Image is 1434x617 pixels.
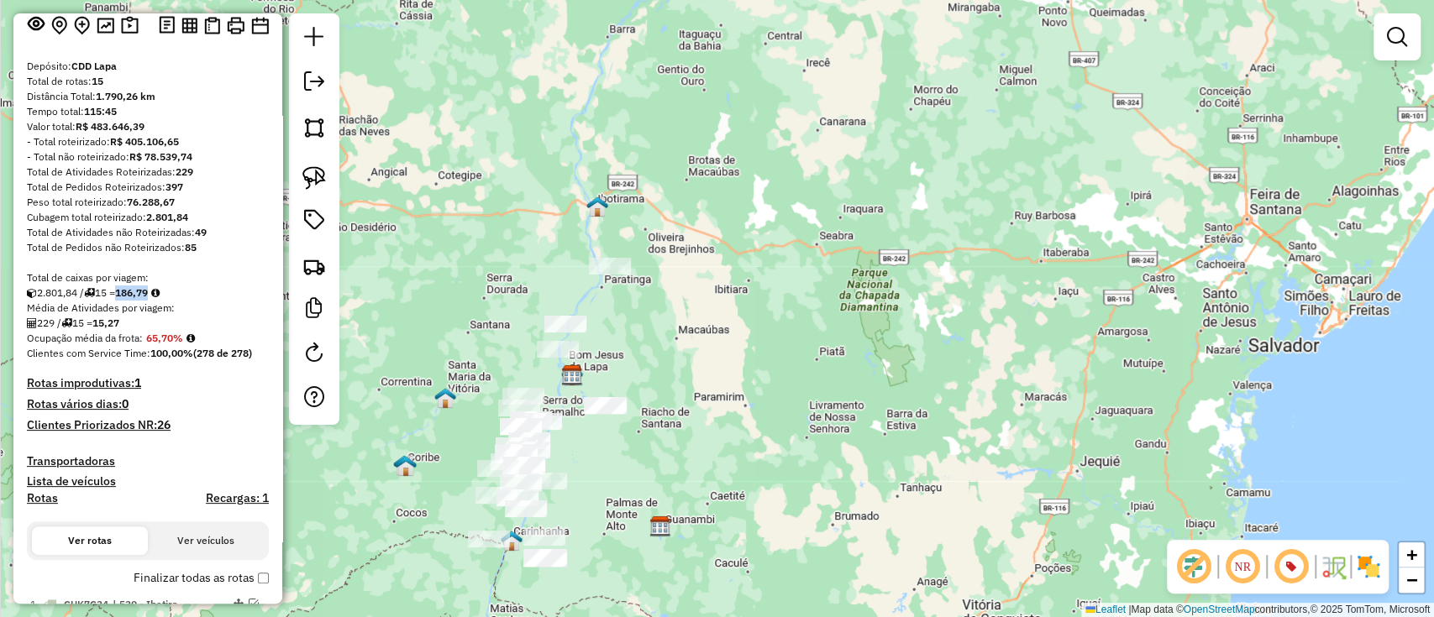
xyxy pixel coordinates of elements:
span: Exibir deslocamento [1174,546,1214,587]
h4: Recargas: 1 [206,491,269,505]
div: Atividade não roteirizada - LILIA ALVES MENDES [508,442,550,458]
div: 2.801,84 / 15 = [27,285,269,301]
div: Atividade não roteirizada - FLA BAR [510,411,552,428]
div: Total de Pedidos Roteirizados: [27,180,269,195]
a: Nova sessão e pesquisa [297,20,331,58]
div: - Total roteirizado: [27,134,269,149]
div: Atividade não roteirizada - TAMIRES BEZERRA DA SILVA [502,388,544,405]
h4: Transportadoras [27,454,269,468]
i: Meta Caixas/viagem: 206,52 Diferença: -19,73 [151,288,160,298]
a: Exibir filtros [1380,20,1414,54]
div: Atividade não roteirizada - MERCADO DO IRIVALDO [500,418,542,435]
a: Zoom in [1399,542,1424,567]
i: Cubagem total roteirizado [27,288,37,298]
button: Imprimir Rotas [223,13,248,38]
div: Atividade não roteirizada - MERCADO ARAUJO [508,432,550,449]
img: Selecionar atividades - polígono [302,116,326,139]
strong: 49 [195,226,207,238]
img: PA - Carinhanha [501,530,523,552]
div: - Total não roteirizado: [27,149,269,165]
div: Total de Pedidos não Roteirizados: [27,240,269,255]
strong: 76.288,67 [127,196,175,208]
div: Atividade não roteirizada - ADaO XAVIER DA SILVA [589,258,631,275]
div: Atividade não roteirizada - SUPERMERCADO FELIZ [520,413,562,430]
div: Tempo total: [27,104,269,119]
div: Atividade não roteirizada - DIS DISTRIBUIDORA [496,437,538,454]
strong: 1.790,26 km [96,90,155,102]
div: Média de Atividades por viagem: [27,301,269,316]
strong: 186,79 [115,286,148,299]
span: 530 - Ibotirama [113,597,190,612]
strong: CDD Lapa [71,60,117,72]
strong: 15,27 [92,316,119,329]
button: Exibir sessão original [24,12,48,39]
span: Ocupação média da frota: [27,332,143,344]
strong: 115:45 [84,105,117,118]
span: + [1406,544,1417,565]
img: Fluxo de ruas [1320,553,1347,580]
div: Atividade não roteirizada - CONVENIENCIA POSTO D [495,444,537,461]
strong: 397 [165,180,183,193]
strong: 15 [92,75,103,87]
strong: 229 [176,165,193,178]
div: Atividade não roteirizada - BAR DO JUCIELIO [502,457,544,473]
strong: 85 [185,241,197,254]
div: Total de Atividades Roteirizadas: [27,165,269,180]
div: Atividade não roteirizada - MERCEARIA SILVA BONF [524,549,566,566]
div: Atividade não roteirizada - BAR JP [500,474,542,491]
button: Ver veículos [148,526,264,555]
span: Ocultar NR [1222,546,1263,587]
span: − [1406,569,1417,590]
button: Logs desbloquear sessão [155,13,178,39]
a: Criar modelo [297,291,331,329]
div: Total de rotas: [27,74,269,89]
em: Média calculada utilizando a maior ocupação (%Peso ou %Cubagem) de cada rota da sessão. Rotas cro... [186,333,195,343]
strong: 26 [157,417,171,432]
div: Atividade não roteirizada - JOAO ROBERTO CARDOSO MENDES [477,460,519,477]
div: Total de Atividades não Roteirizadas: [27,225,269,240]
strong: 0 [122,396,129,411]
button: Visualizar Romaneio [201,13,223,38]
div: Atividade não roteirizada - MARCELIA ALVES MOREIRA [496,489,538,506]
a: Criar rota [296,248,333,285]
span: CUK7C34 [64,598,108,610]
div: 229 / 15 = [27,316,269,331]
strong: 1 [134,375,141,390]
button: Centralizar mapa no depósito ou ponto de apoio [48,13,71,39]
div: Peso total roteirizado: [27,195,269,210]
img: CDD Guanambi [649,515,671,537]
strong: R$ 483.646,39 [76,120,144,133]
div: Cubagem total roteirizado: [27,210,269,225]
a: Leaflet [1085,604,1126,615]
button: Disponibilidade de veículos [248,13,272,38]
strong: R$ 405.106,65 [110,135,179,148]
strong: R$ 78.539,74 [129,150,192,163]
img: Selecionar atividades - laço [302,166,326,190]
i: Total de rotas [61,318,72,328]
button: Visualizar relatório de Roteirização [178,13,201,36]
div: Map data © contributors,© 2025 TomTom, Microsoft [1081,603,1434,617]
div: Atividade não roteirizada - SUPERMERCADO BRANDaO [537,341,579,358]
h4: Rotas [27,491,58,505]
button: Adicionar Atividades [71,13,93,39]
a: Exportar sessão [297,65,331,102]
span: Clientes com Service Time: [27,347,150,359]
div: Atividade não roteirizada - MERCEARIA CERQUEIRA [525,473,567,489]
img: PA - Ibotirama [586,196,608,217]
h4: Clientes Priorizados NR: [27,418,269,432]
em: Visualizar rota [249,599,259,609]
label: Finalizar todas as rotas [134,569,269,587]
a: OpenStreetMap [1184,604,1255,615]
strong: 65,70% [146,332,183,344]
strong: (278 de 278) [193,347,252,359]
span: | [1128,604,1131,615]
div: Atividade não roteirizada - DISTRIBUIDORA SILVA [498,400,540,416]
div: Atividade não roteirizada - IRANI ROSA DE ALMEIDA [495,446,537,463]
span: Exibir número da rota [1271,546,1311,587]
div: Atividade não roteirizada - BAR DO VALDETO [584,397,626,414]
img: P.A Coribe [393,454,415,476]
a: Vincular Rótulos [297,203,331,241]
div: Total de caixas por viagem: [27,270,269,285]
span: 1 - [30,598,108,610]
a: Zoom out [1399,567,1424,593]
